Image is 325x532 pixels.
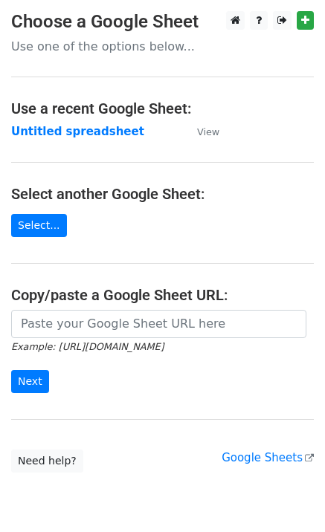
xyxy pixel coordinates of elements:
a: Google Sheets [222,451,314,464]
a: Need help? [11,450,83,473]
a: View [182,125,219,138]
h4: Use a recent Google Sheet: [11,100,314,117]
small: Example: [URL][DOMAIN_NAME] [11,341,164,352]
input: Next [11,370,49,393]
input: Paste your Google Sheet URL here [11,310,306,338]
p: Use one of the options below... [11,39,314,54]
a: Untitled spreadsheet [11,125,144,138]
h3: Choose a Google Sheet [11,11,314,33]
iframe: Chat Widget [251,461,325,532]
h4: Select another Google Sheet: [11,185,314,203]
a: Select... [11,214,67,237]
h4: Copy/paste a Google Sheet URL: [11,286,314,304]
small: View [197,126,219,137]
